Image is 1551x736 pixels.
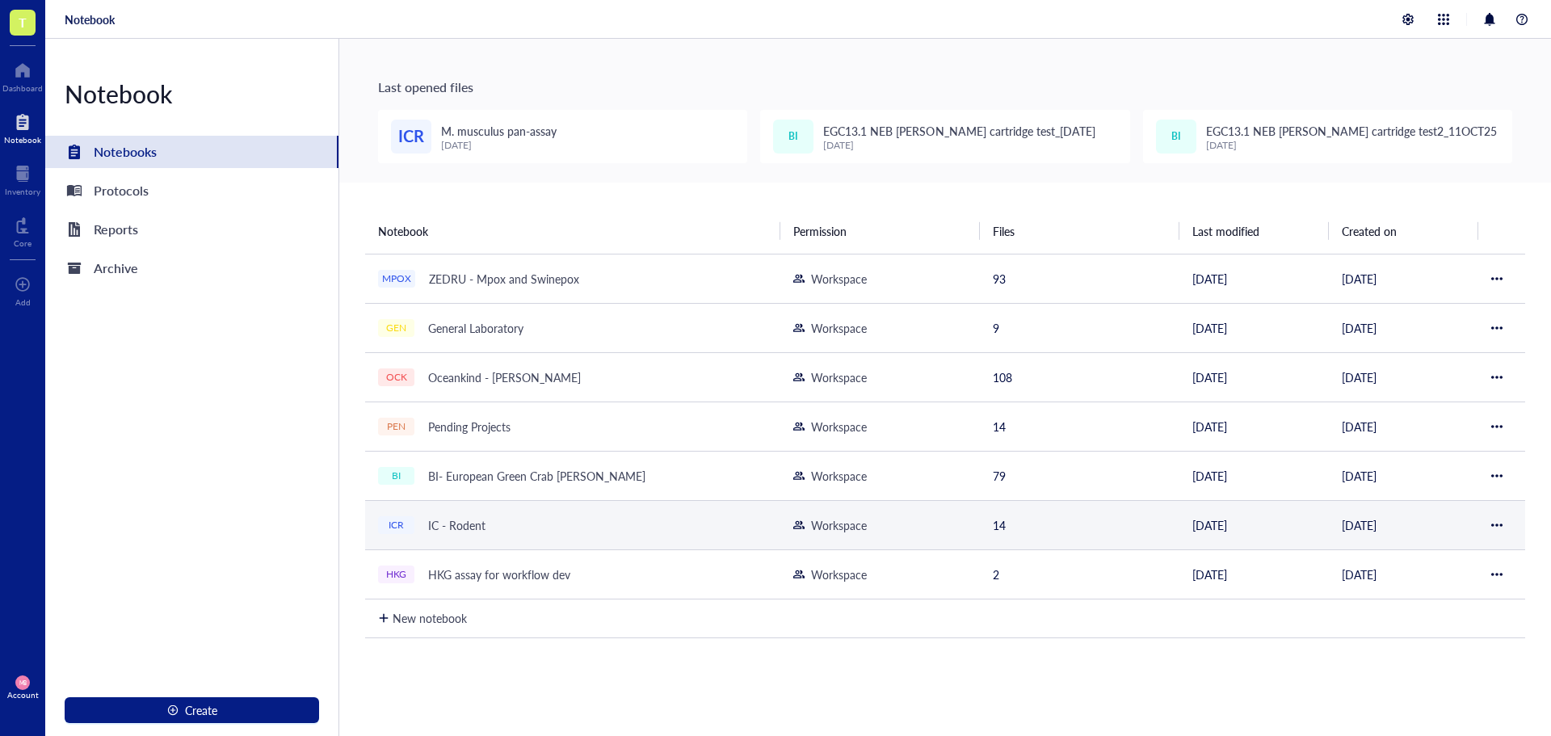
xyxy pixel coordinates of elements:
div: Workspace [811,467,867,485]
span: T [19,12,27,32]
div: Archive [94,257,138,280]
a: Dashboard [2,57,43,93]
div: Notebook [45,78,338,110]
div: Workspace [811,270,867,288]
div: Inventory [5,187,40,196]
td: [DATE] [1329,549,1478,599]
a: Core [14,212,32,248]
td: 93 [980,254,1179,303]
td: 108 [980,352,1179,402]
span: BI [1171,129,1181,145]
td: [DATE] [1329,352,1478,402]
td: [DATE] [1179,352,1329,402]
a: Notebook [65,12,115,27]
div: Core [14,238,32,248]
div: [DATE] [1206,140,1498,151]
div: General Laboratory [421,317,531,339]
div: Protocols [94,179,149,202]
div: HKG assay for workflow dev [421,563,578,586]
td: [DATE] [1329,303,1478,352]
div: Add [15,297,31,307]
div: Oceankind - [PERSON_NAME] [421,366,588,389]
span: EGC13.1 NEB [PERSON_NAME] cartridge test_[DATE] [823,123,1095,139]
td: [DATE] [1179,500,1329,549]
th: Files [980,208,1179,254]
div: Workspace [811,566,867,583]
div: IC - Rodent [421,514,493,536]
td: [DATE] [1179,402,1329,451]
div: Workspace [811,418,867,435]
a: Notebooks [45,136,338,168]
a: Archive [45,252,338,284]
td: [DATE] [1179,254,1329,303]
div: [DATE] [441,140,557,151]
div: Last opened files [378,78,1512,97]
div: Account [7,690,39,700]
div: ZEDRU - Mpox and Swinepox [422,267,586,290]
td: 2 [980,549,1179,599]
div: Workspace [811,368,867,386]
td: [DATE] [1179,549,1329,599]
div: Pending Projects [421,415,518,438]
span: MB [19,679,26,686]
a: Protocols [45,175,338,207]
span: Create [185,704,217,717]
td: 9 [980,303,1179,352]
a: Reports [45,213,338,246]
th: Created on [1329,208,1478,254]
td: [DATE] [1329,500,1478,549]
div: Workspace [811,516,867,534]
td: 79 [980,451,1179,500]
div: [DATE] [823,140,1095,151]
td: 14 [980,402,1179,451]
span: ICR [398,124,424,149]
div: Reports [94,218,138,241]
td: [DATE] [1329,451,1478,500]
td: [DATE] [1179,451,1329,500]
div: Dashboard [2,83,43,93]
th: Permission [780,208,980,254]
a: Notebook [4,109,41,145]
td: 14 [980,500,1179,549]
td: [DATE] [1329,254,1478,303]
div: Notebooks [94,141,157,163]
span: BI [788,129,798,145]
div: New notebook [393,609,467,627]
a: Inventory [5,161,40,196]
div: BI- European Green Crab [PERSON_NAME] [421,465,653,487]
td: [DATE] [1179,303,1329,352]
span: M. musculus pan-assay [441,123,557,139]
span: EGC13.1 NEB [PERSON_NAME] cartridge test2_11OCT25 [1206,123,1498,139]
div: Workspace [811,319,867,337]
td: [DATE] [1329,402,1478,451]
div: Notebook [4,135,41,145]
th: Last modified [1179,208,1329,254]
th: Notebook [365,208,780,254]
button: Create [65,697,319,723]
